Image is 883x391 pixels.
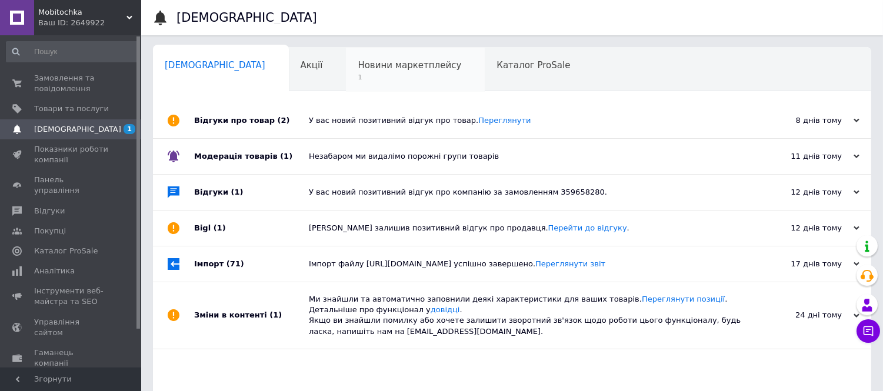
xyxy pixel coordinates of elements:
[34,347,109,369] span: Гаманець компанії
[34,103,109,114] span: Товари та послуги
[34,206,65,216] span: Відгуки
[34,144,109,165] span: Показники роботи компанії
[38,7,126,18] span: Mobitochka
[34,286,109,307] span: Інструменти веб-майстра та SEO
[742,310,859,320] div: 24 дні тому
[857,319,880,343] button: Чат з покупцем
[176,11,317,25] h1: [DEMOGRAPHIC_DATA]
[34,124,121,135] span: [DEMOGRAPHIC_DATA]
[34,73,109,94] span: Замовлення та повідомлення
[34,226,66,236] span: Покупці
[431,305,460,314] a: довідці
[358,60,461,71] span: Новини маркетплейсу
[194,210,309,246] div: Bigl
[301,60,323,71] span: Акції
[165,60,265,71] span: [DEMOGRAPHIC_DATA]
[231,188,244,196] span: (1)
[548,223,627,232] a: Перейти до відгуку
[497,60,570,71] span: Каталог ProSale
[358,73,461,82] span: 1
[194,246,309,282] div: Імпорт
[6,41,139,62] input: Пошук
[309,294,742,337] div: Ми знайшли та автоматично заповнили деякі характеристики для ваших товарів. . Детальніше про функ...
[742,223,859,233] div: 12 днів тому
[742,187,859,198] div: 12 днів тому
[278,116,290,125] span: (2)
[38,18,141,28] div: Ваш ID: 2649922
[280,152,292,161] span: (1)
[214,223,226,232] span: (1)
[309,151,742,162] div: Незабаром ми видалімо порожні групи товарів
[742,115,859,126] div: 8 днів тому
[535,259,605,268] a: Переглянути звіт
[309,223,742,233] div: [PERSON_NAME] залишив позитивний відгук про продавця. .
[478,116,531,125] a: Переглянути
[226,259,244,268] span: (71)
[194,175,309,210] div: Відгуки
[34,266,75,276] span: Аналітика
[742,151,859,162] div: 11 днів тому
[34,175,109,196] span: Панель управління
[34,317,109,338] span: Управління сайтом
[194,103,309,138] div: Відгуки про товар
[269,310,282,319] span: (1)
[309,187,742,198] div: У вас новий позитивний відгук про компанію за замовленням 359658280.
[309,115,742,126] div: У вас новий позитивний відгук про товар.
[124,124,135,134] span: 1
[194,139,309,174] div: Модерація товарів
[194,282,309,349] div: Зміни в контенті
[642,295,725,303] a: Переглянути позиції
[742,259,859,269] div: 17 днів тому
[309,259,742,269] div: Імпорт файлу [URL][DOMAIN_NAME] успішно завершено.
[34,246,98,256] span: Каталог ProSale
